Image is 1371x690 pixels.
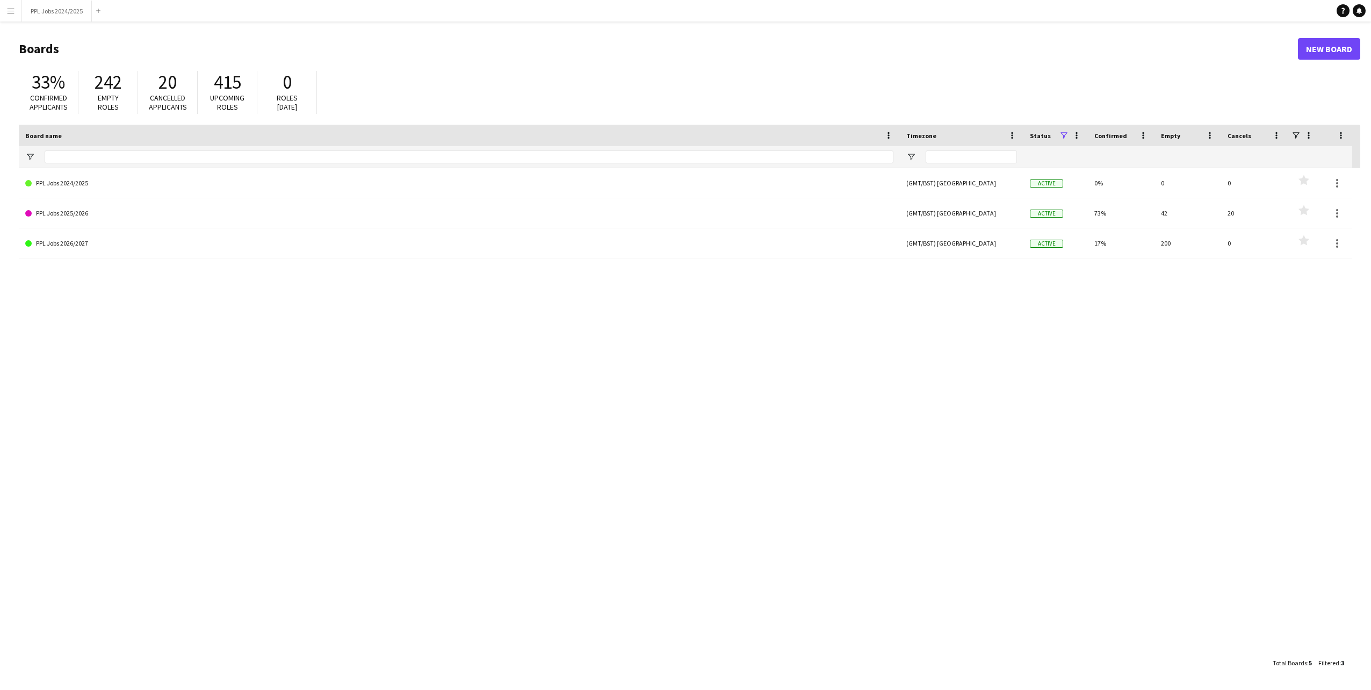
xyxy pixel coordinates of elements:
div: 0 [1221,168,1288,198]
span: 20 [158,70,177,94]
span: Cancelled applicants [149,93,187,112]
span: 5 [1309,659,1312,667]
div: : [1273,652,1312,673]
span: Upcoming roles [210,93,244,112]
div: : [1318,652,1344,673]
span: Empty roles [98,93,119,112]
div: 20 [1221,198,1288,228]
button: Open Filter Menu [25,152,35,162]
div: (GMT/BST) [GEOGRAPHIC_DATA] [900,198,1023,228]
span: Roles [DATE] [277,93,298,112]
a: PPL Jobs 2026/2027 [25,228,893,258]
span: Board name [25,132,62,140]
span: Confirmed [1094,132,1127,140]
span: Active [1030,179,1063,188]
div: (GMT/BST) [GEOGRAPHIC_DATA] [900,228,1023,258]
input: Board name Filter Input [45,150,893,163]
span: Confirmed applicants [30,93,68,112]
a: New Board [1298,38,1360,60]
div: 17% [1088,228,1154,258]
div: 42 [1154,198,1221,228]
span: 3 [1341,659,1344,667]
span: Timezone [906,132,936,140]
button: PPL Jobs 2024/2025 [22,1,92,21]
div: 0 [1154,168,1221,198]
div: (GMT/BST) [GEOGRAPHIC_DATA] [900,168,1023,198]
a: PPL Jobs 2025/2026 [25,198,893,228]
input: Timezone Filter Input [926,150,1017,163]
a: PPL Jobs 2024/2025 [25,168,893,198]
span: Status [1030,132,1051,140]
h1: Boards [19,41,1298,57]
div: 0% [1088,168,1154,198]
span: 0 [283,70,292,94]
span: 415 [214,70,241,94]
div: 200 [1154,228,1221,258]
div: 0 [1221,228,1288,258]
div: 73% [1088,198,1154,228]
span: 242 [95,70,122,94]
span: Cancels [1228,132,1251,140]
span: Active [1030,240,1063,248]
span: Filtered [1318,659,1339,667]
span: Empty [1161,132,1180,140]
span: Total Boards [1273,659,1307,667]
span: Active [1030,210,1063,218]
span: 33% [32,70,65,94]
button: Open Filter Menu [906,152,916,162]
